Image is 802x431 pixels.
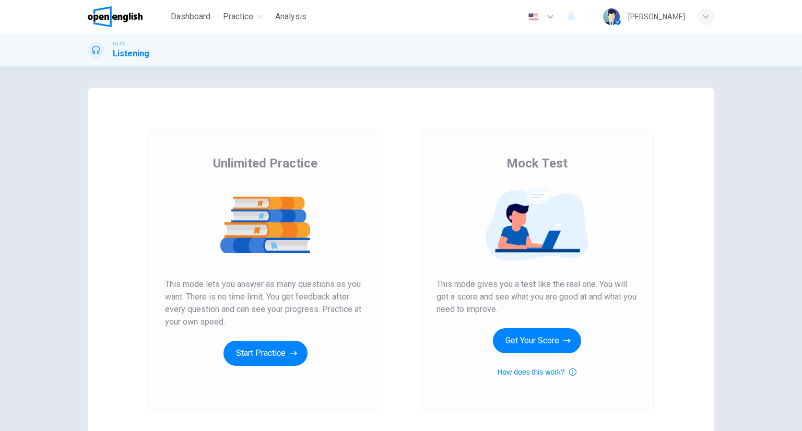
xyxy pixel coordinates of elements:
[171,10,210,23] span: Dashboard
[628,10,685,23] div: [PERSON_NAME]
[527,13,540,21] img: en
[275,10,306,23] span: Analysis
[219,7,267,26] button: Practice
[213,155,317,172] span: Unlimited Practice
[497,366,576,378] button: How does this work?
[167,7,215,26] button: Dashboard
[88,6,143,27] img: OpenEnglish logo
[493,328,581,353] button: Get Your Score
[223,10,253,23] span: Practice
[271,7,311,26] button: Analysis
[603,8,620,25] img: Profile picture
[165,278,365,328] span: This mode lets you answer as many questions as you want. There is no time limit. You get feedback...
[223,341,308,366] button: Start Practice
[506,155,568,172] span: Mock Test
[437,278,637,316] span: This mode gives you a test like the real one. You will get a score and see what you are good at a...
[113,47,149,60] h1: Listening
[113,40,125,47] span: IELTS
[88,6,167,27] a: OpenEnglish logo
